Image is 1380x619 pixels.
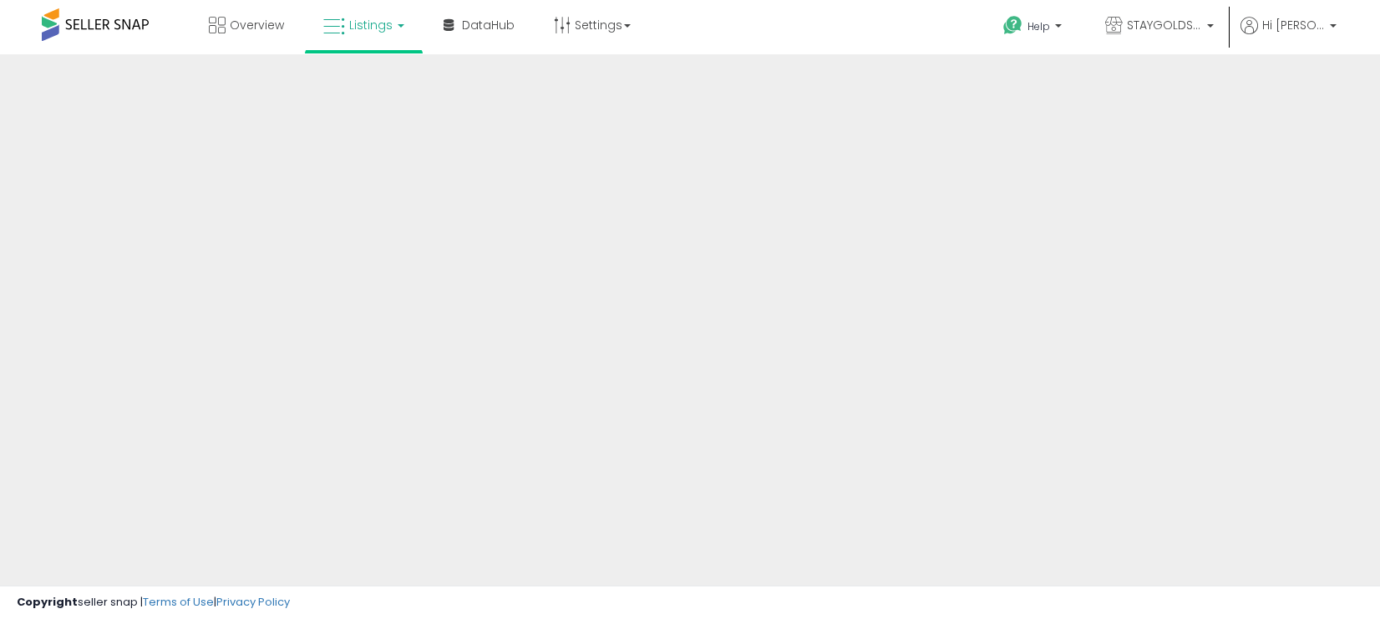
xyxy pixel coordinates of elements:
[990,3,1078,54] a: Help
[462,17,515,33] span: DataHub
[230,17,284,33] span: Overview
[143,594,214,610] a: Terms of Use
[349,17,393,33] span: Listings
[1240,17,1337,54] a: Hi [PERSON_NAME]
[17,594,78,610] strong: Copyright
[17,595,290,611] div: seller snap | |
[1127,17,1202,33] span: STAYGOLDSALES
[1002,15,1023,36] i: Get Help
[1027,19,1050,33] span: Help
[1262,17,1325,33] span: Hi [PERSON_NAME]
[216,594,290,610] a: Privacy Policy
